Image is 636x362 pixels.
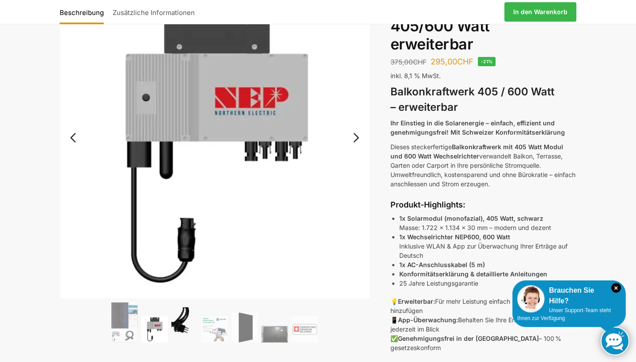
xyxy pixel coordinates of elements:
[517,285,621,306] div: Brauchen Sie Hilfe?
[141,316,168,343] img: Nep 600
[171,307,198,343] img: Anschlusskabel-3meter_schweizer-stecker
[390,200,466,209] strong: Produkt-Highlights:
[399,261,485,268] strong: 1x AC-Anschlusskabel (5 m)
[517,285,545,313] img: Customer service
[457,57,473,66] span: CHF
[291,316,318,343] img: Balkonkraftwerk 405/600 Watt erweiterbar – Bild 7
[398,298,435,305] strong: Erweiterbar:
[108,1,199,23] a: Zusätzliche Informationen
[390,119,565,136] strong: Ihr Einstieg in die Solarenergie – einfach, effizient und genehmigungsfrei! Mit Schweizer Konform...
[611,283,621,293] i: Schließen
[398,335,539,342] strong: Genehmigungsfrei in der [GEOGRAPHIC_DATA]
[399,233,510,241] strong: 1x Wechselrichter NEP600, 600 Watt
[399,232,576,260] p: Inklusive WLAN & App zur Überwachung Ihrer Erträge auf Deutsch
[413,58,427,66] span: CHF
[398,316,458,324] strong: App-Überwachung:
[399,270,547,278] strong: Konformitätserklärung & detaillierte Anleitungen
[478,57,496,66] span: -21%
[399,279,576,288] li: 25 Jahre Leistungsgarantie
[111,302,138,343] img: Steckerfertig Plug & Play mit 410 Watt
[261,326,288,343] img: Balkonkraftwerk 405/600 Watt erweiterbar – Bild 6
[201,316,228,343] img: Balkonkraftwerk 405/600 Watt erweiterbar – Bild 4
[517,307,611,321] span: Unser Support-Team steht Ihnen zur Verfügung
[390,142,576,189] p: Dieses steckerfertige verwandelt Balkon, Terrasse, Garten oder Carport in Ihre persönliche Stromq...
[431,57,473,66] bdi: 295,00
[390,297,576,352] p: 💡 Für mehr Leistung einfach ein zweites Modul hinzufügen 📱 Behalten Sie Ihre Energieproduktion je...
[399,215,543,222] strong: 1x Solarmodul (monofazial), 405 Watt, schwarz
[390,143,563,160] strong: Balkonkraftwerk mit 405 Watt Modul und 600 Watt Wechselrichter
[504,2,576,22] a: In den Warenkorb
[399,214,576,232] p: Masse: 1.722 x 1.134 x 30 mm – modern und dezent
[390,85,554,113] strong: Balkonkraftwerk 405 / 600 Watt – erweiterbar
[231,312,258,343] img: TommaTech Vorderseite
[390,72,441,79] span: inkl. 8,1 % MwSt.
[60,1,108,23] a: Beschreibung
[390,58,427,66] bdi: 375,00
